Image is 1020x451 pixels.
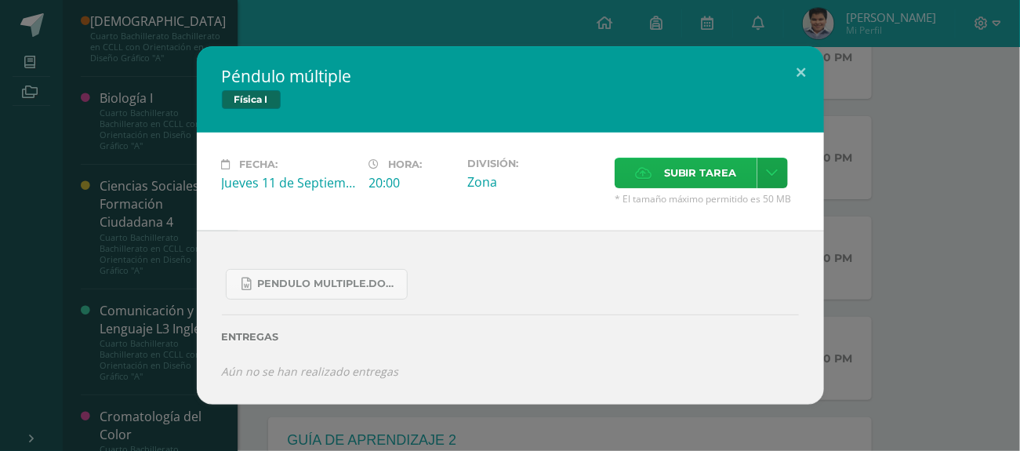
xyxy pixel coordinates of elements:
[369,174,455,191] div: 20:00
[222,174,357,191] div: Jueves 11 de Septiembre
[615,192,799,205] span: * El tamaño máximo permitido es 50 MB
[467,158,602,169] label: División:
[779,46,824,100] button: Close (Esc)
[222,331,799,343] label: Entregas
[240,158,278,170] span: Fecha:
[222,364,399,379] i: Aún no se han realizado entregas
[664,158,737,187] span: Subir tarea
[467,173,602,191] div: Zona
[389,158,423,170] span: Hora:
[226,269,408,300] a: Pendulo multiple.docx
[222,90,281,109] span: Física I
[258,278,399,290] span: Pendulo multiple.docx
[222,65,799,87] h2: Péndulo múltiple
